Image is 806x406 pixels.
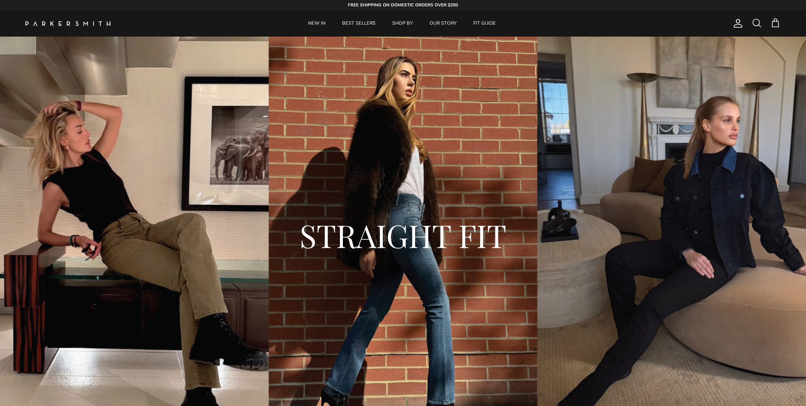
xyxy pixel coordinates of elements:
strong: FREE SHIPPING ON DOMESTIC ORDERS OVER $200 [348,2,458,8]
a: Account [730,18,743,29]
a: BEST SELLERS [334,11,383,37]
a: FIT GUIDE [466,11,503,37]
a: NEW IN [300,11,333,37]
img: Parker Smith [25,21,110,26]
div: Primary [127,11,678,37]
a: OUR STORY [422,11,464,37]
a: SHOP BY [385,11,421,37]
h2: STRAIGHT FIT [47,215,759,256]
